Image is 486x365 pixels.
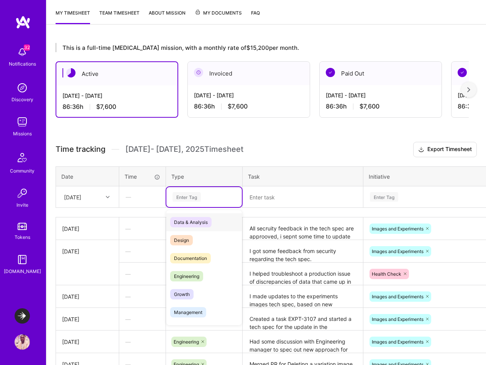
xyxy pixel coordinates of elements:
a: LaunchDarkly: Experimentation Delivery Team [13,308,32,324]
div: [DOMAIN_NAME] [4,267,41,275]
img: Invoiced [194,68,203,77]
span: Images and Experiments [372,339,424,345]
th: Date [56,166,119,186]
div: [DATE] - [DATE] [62,92,171,100]
div: Time [125,173,160,181]
div: [DATE] [62,315,113,323]
textarea: I helped troubleshoot a production issue of discrepancies of data that came up in the Healtcheck ... [243,263,362,284]
textarea: Created a task EXPT-3107 and started a tech spec for the update in the architecure [243,309,362,330]
span: Management [170,307,206,317]
span: [DATE] - [DATE] , 2025 Timesheet [125,145,243,154]
span: $7,600 [360,102,379,110]
img: bell [15,44,30,60]
a: User Avatar [13,334,32,350]
a: My Documents [195,9,242,24]
div: Discovery [11,95,33,104]
i: icon Download [418,146,424,154]
div: Enter Tag [370,191,398,203]
img: Paid Out [458,68,467,77]
div: [DATE] [64,193,81,201]
div: [DATE] [62,293,113,301]
span: My Documents [195,9,242,17]
th: Type [166,166,243,186]
span: Data & Analysis [170,217,212,227]
img: guide book [15,252,30,267]
img: tokens [18,223,27,230]
img: Invite [15,186,30,201]
div: 86:36 h [194,102,304,110]
span: Documentation [170,253,211,263]
textarea: All secruity feedback in the tech spec are approoved, i sepnt some time to update the original sp... [243,218,362,239]
i: icon Chevron [106,195,110,199]
div: — [119,309,166,329]
img: Community [13,148,31,167]
span: Time tracking [56,145,105,154]
span: 32 [24,44,30,51]
div: Community [10,167,34,175]
div: — [119,219,166,239]
span: Health Check [372,271,401,277]
a: FAQ [251,9,260,24]
textarea: Had some discussion with Engineering manager to spec out new approach for image upload of experim... [243,331,362,352]
span: Growth [170,289,194,299]
div: [DATE] [62,338,113,346]
span: Engineering [170,271,203,281]
div: Active [56,62,177,85]
a: My timesheet [56,9,90,24]
span: Images and Experiments [372,226,424,232]
div: Notifications [9,60,36,68]
div: [DATE] [62,225,113,233]
div: Invoiced [188,62,310,85]
span: Engineering [174,339,199,345]
a: About Mission [149,9,186,24]
span: $7,600 [96,103,116,111]
div: — [120,187,165,207]
button: Export Timesheet [413,142,477,157]
div: Missions [13,130,32,138]
img: Active [66,68,76,77]
img: teamwork [15,114,30,130]
div: Invite [16,201,28,209]
img: LaunchDarkly: Experimentation Delivery Team [15,308,30,324]
div: — [119,264,166,284]
th: Task [243,166,363,186]
textarea: I made updates to the experiments images tech spec, based on new adjustments. I put it to the EM,... [243,286,362,307]
img: Paid Out [326,68,335,77]
div: Enter Tag [172,191,201,203]
div: — [119,241,166,261]
img: User Avatar [15,334,30,350]
div: [DATE] - [DATE] [194,91,304,99]
div: 86:36 h [62,103,171,111]
img: right [467,87,470,92]
a: Team timesheet [99,9,140,24]
div: 86:36 h [326,102,435,110]
div: [DATE] [62,247,113,255]
span: Design [170,235,193,245]
img: logo [15,15,31,29]
div: [DATE] - [DATE] [326,91,435,99]
span: $7,600 [228,102,248,110]
div: — [119,286,166,307]
div: — [119,332,166,352]
div: Paid Out [320,62,442,85]
textarea: I got some feedback from security regarding the tech spec. [243,241,362,262]
div: This is a full-time [MEDICAL_DATA] mission, with a monthly rate of $15,200 per month. [56,43,469,52]
span: Images and Experiments [372,294,424,299]
div: Tokens [15,233,30,241]
span: Images and Experiments [372,316,424,322]
img: discovery [15,80,30,95]
span: Images and Experiments [372,248,424,254]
